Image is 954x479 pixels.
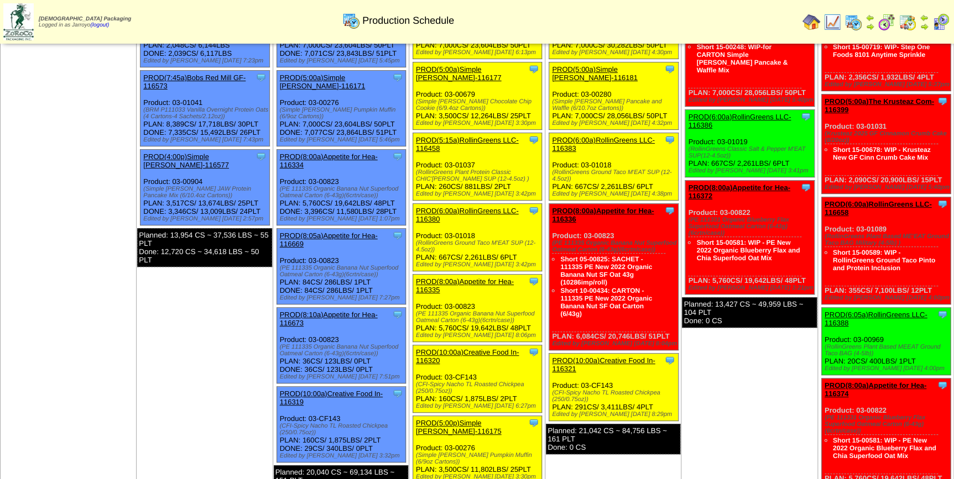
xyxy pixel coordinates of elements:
div: Edited by [PERSON_NAME] [DATE] 4:00pm [825,365,951,372]
div: Product: 03-00969 PLAN: 20CS / 400LBS / 1PLT [821,308,951,375]
img: Tooltip [664,64,675,75]
div: Product: 03-00823 PLAN: 5,760CS / 19,642LBS / 48PLT [413,275,542,342]
div: Product: 03-CF143 PLAN: 291CS / 3,411LBS / 4PLT [549,354,679,421]
img: Tooltip [937,198,948,209]
div: Edited by [PERSON_NAME] [DATE] 2:57pm [143,215,269,222]
div: Edited by [PERSON_NAME] [DATE] 4:32pm [552,120,678,127]
div: Edited by [PERSON_NAME] [DATE] 3:42pm [416,191,542,197]
div: Product: 03-01089 PLAN: 355CS / 7,100LBS / 12PLT [821,197,951,304]
div: Edited by [PERSON_NAME] [DATE] 8:04pm [552,340,678,347]
a: Short 15-00581: WIP - PE New 2022 Organic Blueberry Flax and Chia Superfood Oat Mix [696,239,800,262]
img: Tooltip [256,72,267,83]
div: Product: 03-00822 PLAN: 5,760CS / 19,642LBS / 48PLT [685,181,815,294]
img: Tooltip [392,230,403,241]
div: Product: 03-01018 PLAN: 667CS / 2,261LBS / 6PLT [413,204,542,271]
img: Tooltip [800,111,811,122]
img: Tooltip [528,205,539,216]
div: (RollinGreens Plant Protein Classic CHIC'[PERSON_NAME] SUP (12-4.5oz) ) [416,169,542,182]
img: Tooltip [528,417,539,428]
a: Short 15-00581: WIP - PE New 2022 Organic Blueberry Flax and Chia Superfood Oat Mix [833,436,936,460]
img: home.gif [802,13,820,31]
a: Short 10-00434: CARTON - 111335 PE New 2022 Organic Banana Nut SF Oat Carton (6/43g) [560,287,652,318]
img: Tooltip [392,72,403,83]
img: arrowright.gif [866,22,874,31]
div: Product: 03-00823 PLAN: 36CS / 123LBS / 0PLT DONE: 36CS / 123LBS / 0PLT [277,308,406,383]
div: Product: 03-00280 PLAN: 7,000CS / 28,056LBS / 50PLT [549,62,679,130]
div: Edited by [PERSON_NAME] [DATE] 5:46pm [280,136,406,143]
span: Production Schedule [362,15,454,27]
div: Planned: 13,954 CS ~ 37,536 LBS ~ 55 PLT Done: 12,720 CS ~ 34,618 LBS ~ 50 PLT [137,228,272,267]
a: PROD(6:00a)RollinGreens LLC-116386 [688,113,791,129]
img: calendarinout.gif [899,13,916,31]
img: arrowleft.gif [920,13,929,22]
img: Tooltip [392,151,403,162]
div: Edited by [PERSON_NAME] [DATE] 8:06pm [416,332,542,339]
div: Edited by [PERSON_NAME] [DATE] 5:40pm [825,184,951,191]
a: Short 15-00678: WIP - Krusteaz New GF Cinn Crumb Cake Mix [833,146,931,161]
a: PROD(6:00a)RollinGreens LLC-116658 [825,200,932,217]
div: Product: 03-CF143 PLAN: 160CS / 1,875LBS / 2PLT DONE: 29CS / 340LBS / 0PLT [277,387,406,462]
img: Tooltip [528,64,539,75]
img: Tooltip [937,309,948,320]
a: Short 15-00589: WIP - RollinGreens Ground Taco Pinto and Protein Inclusion [833,249,935,272]
div: Planned: 13,427 CS ~ 49,959 LBS ~ 104 PLT Done: 0 CS [682,297,816,328]
div: Product: 03-01031 PLAN: 2,090CS / 20,900LBS / 15PLT [821,94,951,194]
div: Product: 03-00679 PLAN: 3,500CS / 12,264LBS / 25PLT [413,62,542,130]
img: Tooltip [528,134,539,145]
div: Edited by [PERSON_NAME] [DATE] 7:43pm [143,136,269,143]
img: Tooltip [256,151,267,162]
a: (logout) [90,22,109,28]
div: (Simple [PERSON_NAME] JAW Protein Pancake Mix (6/10.4oz Cartons)) [143,186,269,199]
div: Edited by [PERSON_NAME] [DATE] 3:42pm [416,261,542,268]
div: Edited by [PERSON_NAME] [DATE] 3:41pm [688,167,814,174]
div: Edited by [PERSON_NAME] [DATE] 5:40pm [688,97,814,103]
div: (PE 111331 Organic Blueberry Flax Superfood Oatmeal Carton (6-43g)(6crtn/case)) [688,217,814,236]
div: Edited by [PERSON_NAME] [DATE] 3:21pm [688,285,814,291]
a: Short 05-00825: SACHET - 111335 PE New 2022 Organic Banana Nut SF Oat 43g (10286imp/roll) [560,255,652,286]
a: PROD(8:00a)Appetite for Hea-116334 [280,152,378,169]
a: PROD(8:10a)Appetite for Hea-116673 [280,310,378,327]
div: (BRM P111033 Vanilla Overnight Protein Oats (4 Cartons-4 Sachets/2.12oz)) [143,107,269,120]
img: calendarprod.gif [342,12,360,29]
a: PROD(10:00a)Creative Food In-116321 [552,356,655,373]
a: PROD(10:00a)Creative Food In-116319 [280,389,383,406]
a: PROD(6:00a)RollinGreens LLC-116380 [416,207,519,223]
div: (RollinGreens Ground Taco M'EAT SUP (12-4.5oz)) [416,240,542,253]
a: PROD(10:00a)Creative Food In-116320 [416,348,519,365]
div: Product: 03-00276 PLAN: 7,000CS / 23,604LBS / 50PLT DONE: 7,077CS / 23,864LBS / 51PLT [277,71,406,146]
div: Product: 03-00823 PLAN: 84CS / 286LBS / 1PLT DONE: 84CS / 286LBS / 1PLT [277,229,406,304]
a: PROD(7:45a)Bobs Red Mill GF-116573 [143,73,246,90]
a: PROD(8:00a)Appetite for Hea-116336 [552,207,654,223]
div: (PE 111335 Organic Banana Nut Superfood Oatmeal Carton (6-43g)(6crtn/case)) [280,344,406,357]
div: Edited by [PERSON_NAME] [DATE] 4:38pm [552,191,678,197]
div: (RollinGreens Plant Based ME’EAT Ground Taco BAG Military (4-5lb) ) [825,233,951,246]
div: (Krusteaz 2025 GF Cinnamon Crumb Cake (8/20oz)) [825,130,951,144]
div: (Simple [PERSON_NAME] Pumpkin Muffin (6/9oz Cartons)) [280,107,406,120]
div: Edited by [PERSON_NAME] [DATE] 6:27pm [416,403,542,409]
a: PROD(5:00a)Simple [PERSON_NAME]-116181 [552,65,638,82]
div: Edited by [PERSON_NAME] [DATE] 8:29pm [552,411,678,418]
img: calendarblend.gif [878,13,895,31]
div: Edited by [PERSON_NAME] [DATE] 4:00pm [825,294,951,301]
div: (PE 111335 Organic Banana Nut Superfood Oatmeal Carton (6-43g)(6crtn/case)) [552,240,678,253]
div: Edited by [PERSON_NAME] [DATE] 7:27pm [280,294,406,301]
img: arrowright.gif [920,22,929,31]
div: Product: 03-01037 PLAN: 260CS / 881LBS / 2PLT [413,133,542,201]
div: Edited by [PERSON_NAME] [DATE] 7:23pm [143,57,269,64]
img: Tooltip [528,276,539,287]
a: PROD(5:00a)Simple [PERSON_NAME]-116171 [280,73,366,90]
img: calendarcustomer.gif [932,13,950,31]
img: Tooltip [664,205,675,216]
div: Edited by [PERSON_NAME] [DATE] 3:30pm [416,120,542,127]
img: arrowleft.gif [866,13,874,22]
div: (CFI-Spicy Nacho TL Roasted Chickpea (250/0.75oz)) [280,423,406,436]
div: (PE 111335 Organic Banana Nut Superfood Oatmeal Carton (6-43g)(6crtn/case)) [280,186,406,199]
div: Edited by [PERSON_NAME] [DATE] 5:45pm [280,57,406,64]
div: Product: 03-00823 PLAN: 5,760CS / 19,642LBS / 48PLT DONE: 3,396CS / 11,580LBS / 28PLT [277,150,406,225]
div: (RollinGreens Plant Based MEEAT Ground Taco BAG (4-5lb)) [825,344,951,357]
div: (Simple [PERSON_NAME] Pumpkin Muffin (6/9oz Cartons)) [416,452,542,465]
img: calendarprod.gif [844,13,862,31]
a: PROD(5:00a)The Krusteaz Com-116399 [825,97,934,114]
a: PROD(5:15a)RollinGreens LLC-116458 [416,136,519,152]
div: (Simple [PERSON_NAME] Chocolate Chip Cookie (6/9.4oz Cartons)) [416,98,542,112]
